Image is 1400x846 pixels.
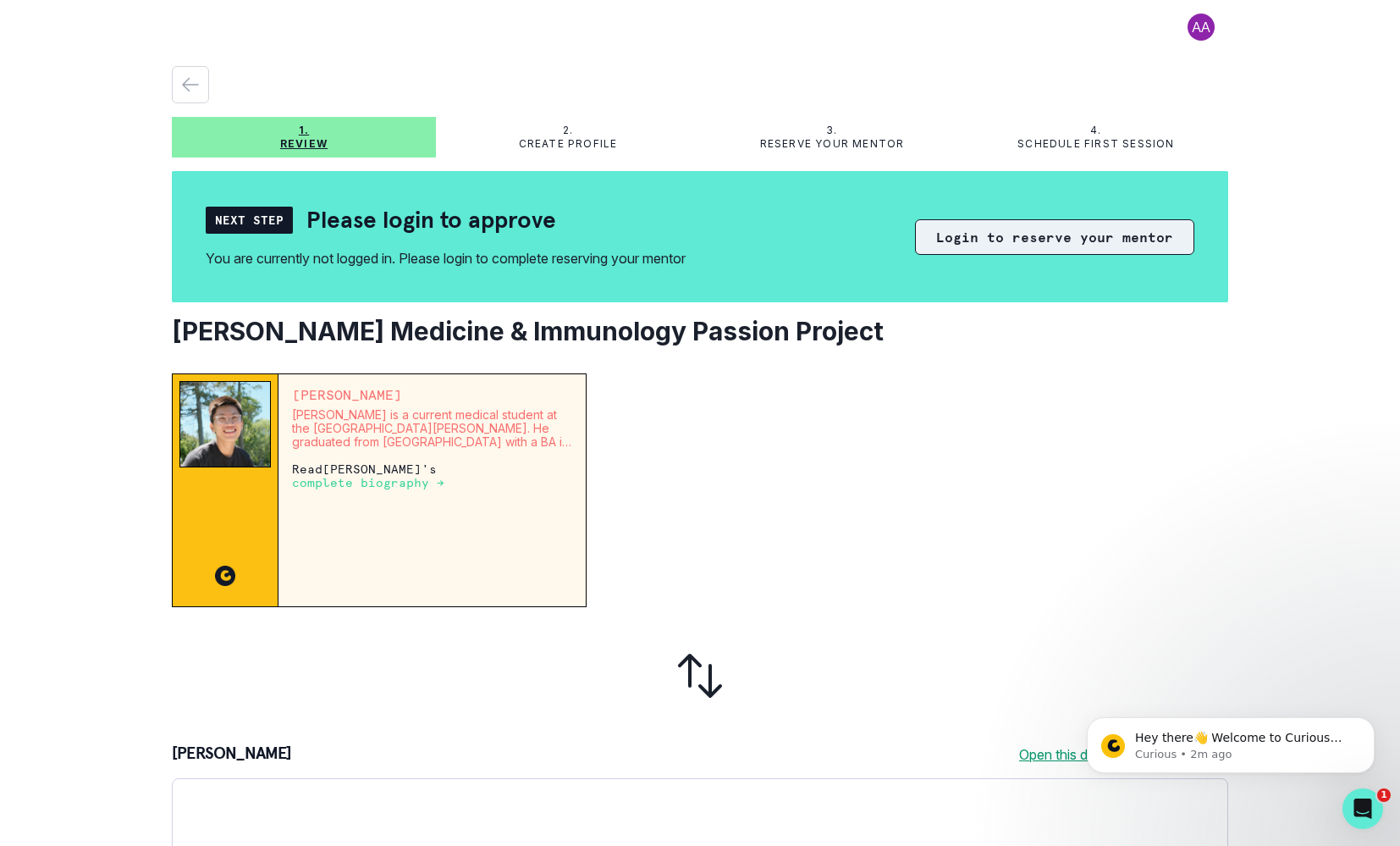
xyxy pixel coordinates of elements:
[1377,788,1391,802] span: 1
[299,124,309,137] p: 1.
[179,381,271,467] img: Mentor Image
[215,566,235,586] img: CC image
[206,207,293,234] div: Next Step
[1174,14,1228,41] button: profile picture
[760,137,905,151] p: Reserve your mentor
[292,462,572,489] p: Read [PERSON_NAME] 's
[915,219,1194,255] button: Login to reserve your mentor
[280,137,328,151] p: Review
[306,205,556,235] h2: Please login to approve
[563,124,573,137] p: 2.
[519,137,618,151] p: Create profile
[1090,124,1101,137] p: 4.
[292,476,444,489] p: complete biography →
[292,388,572,401] p: [PERSON_NAME]
[1342,788,1383,829] iframe: Intercom live chat
[1017,137,1174,151] p: Schedule first session
[1019,744,1228,765] a: Open this document in new tab
[1061,682,1400,800] iframe: Intercom notifications message
[206,248,686,268] div: You are currently not logged in. Please login to complete reserving your mentor
[292,408,572,449] p: [PERSON_NAME] is a current medical student at the [GEOGRAPHIC_DATA][PERSON_NAME]. He graduated fr...
[172,744,292,765] p: [PERSON_NAME]
[292,475,444,489] a: complete biography →
[172,316,1228,346] h2: [PERSON_NAME] Medicine & Immunology Passion Project
[826,124,837,137] p: 3.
